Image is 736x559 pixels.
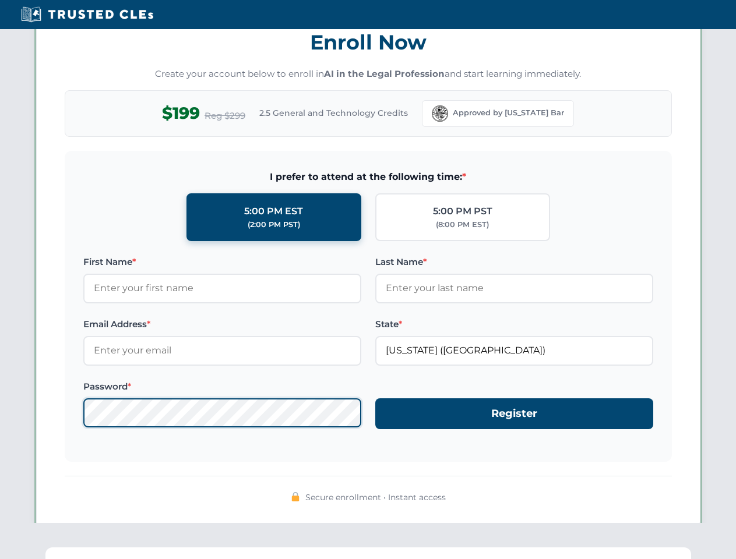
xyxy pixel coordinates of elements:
[375,274,653,303] input: Enter your last name
[436,219,489,231] div: (8:00 PM EST)
[324,68,445,79] strong: AI in the Legal Profession
[432,105,448,122] img: Florida Bar
[453,107,564,119] span: Approved by [US_STATE] Bar
[248,219,300,231] div: (2:00 PM PST)
[83,274,361,303] input: Enter your first name
[375,398,653,429] button: Register
[205,109,245,123] span: Reg $299
[291,492,300,501] img: 🔒
[83,317,361,331] label: Email Address
[375,255,653,269] label: Last Name
[375,317,653,331] label: State
[17,6,157,23] img: Trusted CLEs
[65,68,672,81] p: Create your account below to enroll in and start learning immediately.
[375,336,653,365] input: Florida (FL)
[162,100,200,126] span: $199
[83,255,361,269] label: First Name
[65,24,672,61] h3: Enroll Now
[259,107,408,119] span: 2.5 General and Technology Credits
[433,204,492,219] div: 5:00 PM PST
[83,336,361,365] input: Enter your email
[244,204,303,219] div: 5:00 PM EST
[83,169,653,185] span: I prefer to attend at the following time:
[305,491,446,504] span: Secure enrollment • Instant access
[83,380,361,394] label: Password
